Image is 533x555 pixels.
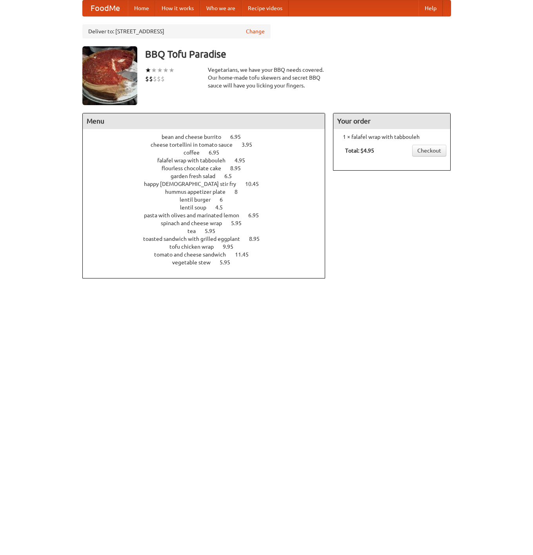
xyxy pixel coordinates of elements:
[235,157,253,164] span: 4.95
[184,149,234,156] a: coffee 6.95
[154,251,263,258] a: tomato and cheese sandwich 11.45
[149,75,153,83] li: $
[245,181,267,187] span: 10.45
[144,181,273,187] a: happy [DEMOGRAPHIC_DATA] stir fry 10.45
[171,173,246,179] a: garden fresh salad 6.5
[145,66,151,75] li: ★
[162,165,255,171] a: flourless chocolate cake 8.95
[163,66,169,75] li: ★
[333,113,450,129] h4: Your order
[180,197,218,203] span: lentil burger
[161,75,165,83] li: $
[165,189,233,195] span: hummus appetizer plate
[151,142,267,148] a: cheese tortellini in tomato sauce 3.95
[242,0,289,16] a: Recipe videos
[155,0,200,16] a: How it works
[205,228,223,234] span: 5.95
[172,259,245,266] a: vegetable stew 5.95
[169,244,222,250] span: tofu chicken wrap
[231,220,249,226] span: 5.95
[180,197,237,203] a: lentil burger 6
[162,134,229,140] span: bean and cheese burrito
[184,149,207,156] span: coffee
[230,165,249,171] span: 8.95
[200,0,242,16] a: Who we are
[230,134,249,140] span: 6.95
[157,66,163,75] li: ★
[169,66,175,75] li: ★
[82,46,137,105] img: angular.jpg
[187,228,204,234] span: tea
[157,75,161,83] li: $
[412,145,446,156] a: Checkout
[157,157,233,164] span: falafel wrap with tabbouleh
[180,204,214,211] span: lentil soup
[187,228,230,234] a: tea 5.95
[143,236,274,242] a: toasted sandwich with grilled eggplant 8.95
[144,212,247,218] span: pasta with olives and marinated lemon
[209,149,227,156] span: 6.95
[128,0,155,16] a: Home
[144,181,244,187] span: happy [DEMOGRAPHIC_DATA] stir fry
[162,134,255,140] a: bean and cheese burrito 6.95
[220,259,238,266] span: 5.95
[151,66,157,75] li: ★
[83,113,325,129] h4: Menu
[223,244,241,250] span: 9.95
[224,173,240,179] span: 6.5
[171,173,223,179] span: garden fresh salad
[161,220,256,226] a: spinach and cheese wrap 5.95
[169,244,248,250] a: tofu chicken wrap 9.95
[165,189,252,195] a: hummus appetizer plate 8
[215,204,231,211] span: 4.5
[246,27,265,35] a: Change
[144,212,273,218] a: pasta with olives and marinated lemon 6.95
[248,212,267,218] span: 6.95
[143,236,248,242] span: toasted sandwich with grilled eggplant
[235,189,246,195] span: 8
[161,220,230,226] span: spinach and cheese wrap
[235,251,256,258] span: 11.45
[82,24,271,38] div: Deliver to: [STREET_ADDRESS]
[337,133,446,141] li: 1 × falafel wrap with tabbouleh
[345,147,374,154] b: Total: $4.95
[145,46,451,62] h3: BBQ Tofu Paradise
[162,165,229,171] span: flourless chocolate cake
[180,204,237,211] a: lentil soup 4.5
[145,75,149,83] li: $
[220,197,231,203] span: 6
[249,236,267,242] span: 8.95
[154,251,234,258] span: tomato and cheese sandwich
[242,142,260,148] span: 3.95
[157,157,260,164] a: falafel wrap with tabbouleh 4.95
[83,0,128,16] a: FoodMe
[172,259,218,266] span: vegetable stew
[151,142,240,148] span: cheese tortellini in tomato sauce
[208,66,326,89] div: Vegetarians, we have your BBQ needs covered. Our home-made tofu skewers and secret BBQ sauce will...
[418,0,443,16] a: Help
[153,75,157,83] li: $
